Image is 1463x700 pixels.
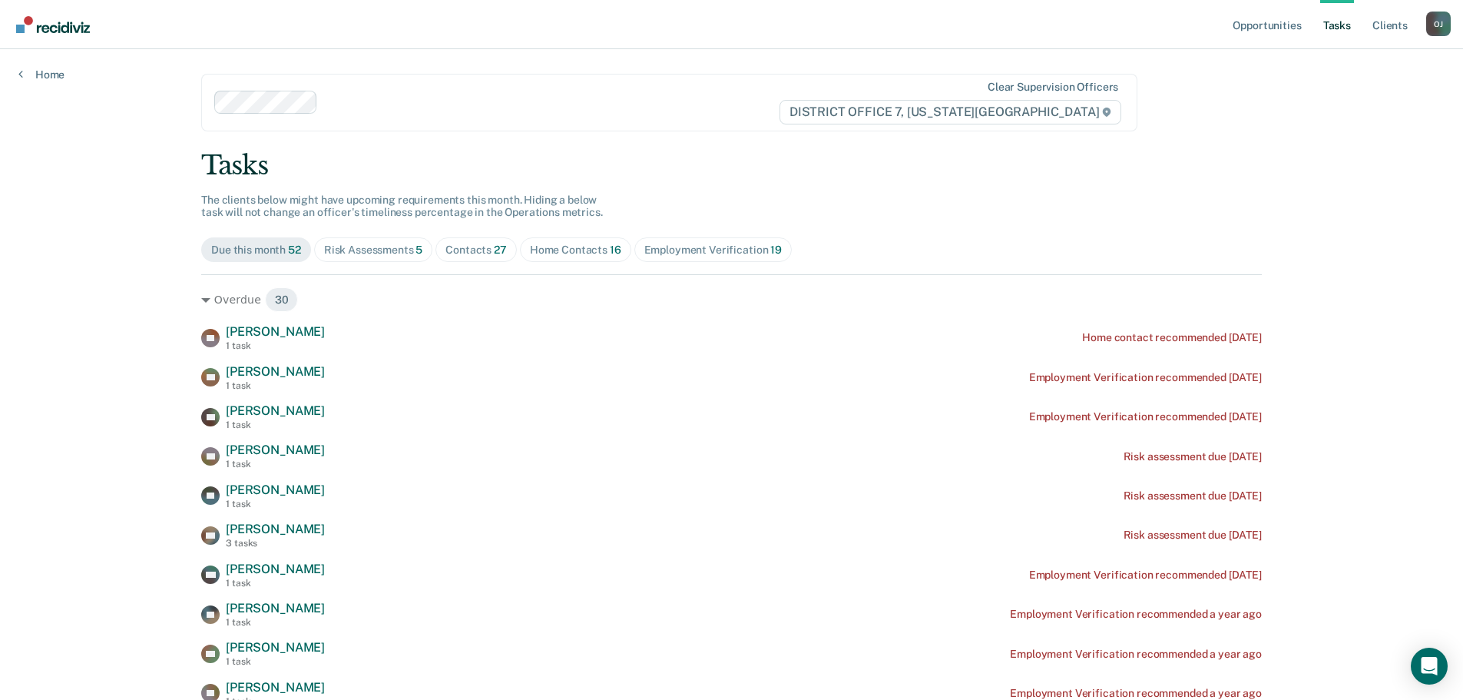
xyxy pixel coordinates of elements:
[226,522,325,536] span: [PERSON_NAME]
[226,380,325,391] div: 1 task
[226,443,325,457] span: [PERSON_NAME]
[1029,371,1262,384] div: Employment Verification recommended [DATE]
[610,244,621,256] span: 16
[226,617,325,628] div: 1 task
[1411,648,1448,685] div: Open Intercom Messenger
[415,244,422,256] span: 5
[18,68,65,81] a: Home
[324,244,423,257] div: Risk Assessments
[530,244,621,257] div: Home Contacts
[226,538,325,549] div: 3 tasks
[1124,529,1262,542] div: Risk assessment due [DATE]
[494,244,507,256] span: 27
[201,194,603,219] span: The clients below might have upcoming requirements this month. Hiding a below task will not chang...
[201,150,1262,181] div: Tasks
[226,680,325,695] span: [PERSON_NAME]
[770,244,782,256] span: 19
[226,640,325,655] span: [PERSON_NAME]
[445,244,507,257] div: Contacts
[226,403,325,418] span: [PERSON_NAME]
[16,16,90,33] img: Recidiviz
[1010,648,1262,661] div: Employment Verification recommended a year ago
[1082,331,1262,344] div: Home contact recommended [DATE]
[265,287,299,312] span: 30
[226,578,325,589] div: 1 task
[226,499,325,509] div: 1 task
[226,656,325,667] div: 1 task
[211,244,301,257] div: Due this month
[1426,12,1451,36] div: O J
[1010,608,1262,621] div: Employment Verification recommended a year ago
[201,287,1262,312] div: Overdue 30
[1124,450,1262,463] div: Risk assessment due [DATE]
[644,244,782,257] div: Employment Verification
[1029,410,1262,423] div: Employment Verification recommended [DATE]
[226,459,325,469] div: 1 task
[1029,569,1262,582] div: Employment Verification recommended [DATE]
[988,81,1118,94] div: Clear supervision officers
[226,340,325,351] div: 1 task
[226,483,325,497] span: [PERSON_NAME]
[1426,12,1451,36] button: Profile dropdown button
[1010,687,1262,700] div: Employment Verification recommended a year ago
[226,364,325,379] span: [PERSON_NAME]
[226,420,325,430] div: 1 task
[226,601,325,615] span: [PERSON_NAME]
[288,244,301,256] span: 52
[226,324,325,339] span: [PERSON_NAME]
[1124,489,1262,503] div: Risk assessment due [DATE]
[779,100,1121,124] span: DISTRICT OFFICE 7, [US_STATE][GEOGRAPHIC_DATA]
[226,562,325,576] span: [PERSON_NAME]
